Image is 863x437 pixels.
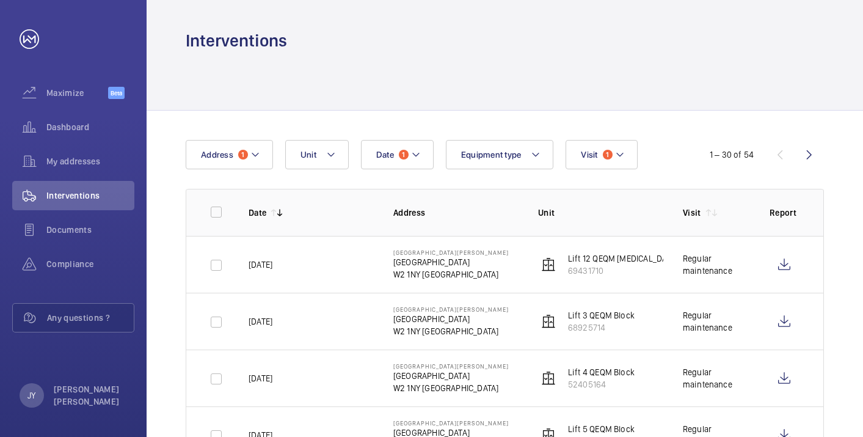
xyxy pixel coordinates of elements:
button: Date1 [361,140,434,169]
p: Lift 3 QEQM Block [568,309,635,321]
p: [DATE] [249,315,272,328]
p: [GEOGRAPHIC_DATA][PERSON_NAME] [393,306,509,313]
p: [GEOGRAPHIC_DATA] [393,370,509,382]
span: Any questions ? [47,312,134,324]
span: Address [201,150,233,160]
img: elevator.svg [541,371,556,386]
span: Beta [108,87,125,99]
p: Report [770,207,799,219]
p: [GEOGRAPHIC_DATA][PERSON_NAME] [393,362,509,370]
p: Visit [683,207,701,219]
p: W2 1NY [GEOGRAPHIC_DATA] [393,268,509,281]
span: 1 [238,150,248,160]
p: [GEOGRAPHIC_DATA][PERSON_NAME] [393,249,509,256]
span: Date [376,150,394,160]
p: 68925714 [568,321,635,334]
button: Equipment type [446,140,554,169]
p: Lift 12 QEQM [MEDICAL_DATA] BED LIFT [568,252,712,265]
button: Address1 [186,140,273,169]
p: Lift 4 QEQM Block [568,366,635,378]
h1: Interventions [186,29,287,52]
p: [DATE] [249,372,272,384]
div: Regular maintenance [683,309,750,334]
button: Visit1 [566,140,637,169]
p: Date [249,207,266,219]
span: Maximize [46,87,108,99]
p: Unit [538,207,663,219]
span: 1 [399,150,409,160]
span: 1 [603,150,613,160]
span: Unit [300,150,316,160]
span: Interventions [46,189,134,202]
img: elevator.svg [541,257,556,272]
p: [GEOGRAPHIC_DATA] [393,313,509,325]
img: elevator.svg [541,314,556,329]
span: Documents [46,224,134,236]
p: Lift 5 QEQM Block [568,423,635,435]
p: JY [27,389,35,402]
div: Regular maintenance [683,252,750,277]
div: 1 – 30 of 54 [710,149,754,161]
span: My addresses [46,155,134,167]
p: W2 1NY [GEOGRAPHIC_DATA] [393,325,509,337]
p: [GEOGRAPHIC_DATA][PERSON_NAME] [393,419,509,427]
p: [GEOGRAPHIC_DATA] [393,256,509,268]
p: 69431710 [568,265,712,277]
p: 52405164 [568,378,635,391]
div: Regular maintenance [683,366,750,391]
span: Dashboard [46,121,134,133]
p: Address [393,207,519,219]
p: [PERSON_NAME] [PERSON_NAME] [54,383,127,408]
span: Equipment type [461,150,522,160]
p: [DATE] [249,259,272,271]
span: Compliance [46,258,134,270]
p: W2 1NY [GEOGRAPHIC_DATA] [393,382,509,394]
button: Unit [285,140,349,169]
span: Visit [581,150,597,160]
